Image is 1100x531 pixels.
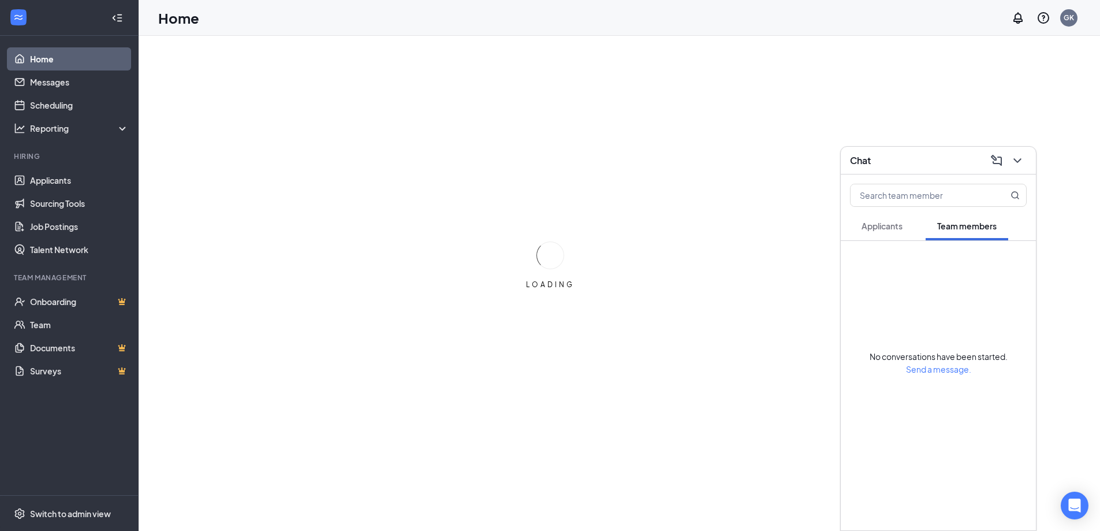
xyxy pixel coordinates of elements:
a: Job Postings [30,215,129,238]
span: No conversations have been started. [870,351,1008,362]
a: Team [30,313,129,336]
div: Open Intercom Messenger [1061,492,1088,519]
a: Talent Network [30,238,129,261]
a: Messages [30,70,129,94]
a: Applicants [30,169,129,192]
div: Hiring [14,151,126,161]
div: Reporting [30,122,129,134]
div: LOADING [521,280,579,289]
span: Team members [937,221,997,231]
h1: Home [158,8,199,28]
svg: QuestionInfo [1036,11,1050,25]
a: OnboardingCrown [30,290,129,313]
svg: ChevronDown [1010,154,1024,168]
a: SurveysCrown [30,359,129,383]
svg: ComposeMessage [990,154,1004,168]
button: ChevronDown [1008,151,1027,170]
a: DocumentsCrown [30,336,129,359]
svg: Analysis [14,122,25,134]
input: Search team member [851,184,987,206]
svg: WorkstreamLogo [13,12,24,23]
h3: Chat [850,154,871,167]
div: Team Management [14,273,126,283]
svg: MagnifyingGlass [1010,191,1020,200]
span: Applicants [862,221,903,231]
a: Sourcing Tools [30,192,129,215]
a: Scheduling [30,94,129,117]
svg: Collapse [111,12,123,24]
span: Send a message. [906,364,971,374]
svg: Notifications [1011,11,1025,25]
button: ComposeMessage [987,151,1006,170]
div: Switch to admin view [30,508,111,519]
div: GK [1064,13,1074,23]
a: Home [30,47,129,70]
svg: Settings [14,508,25,519]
